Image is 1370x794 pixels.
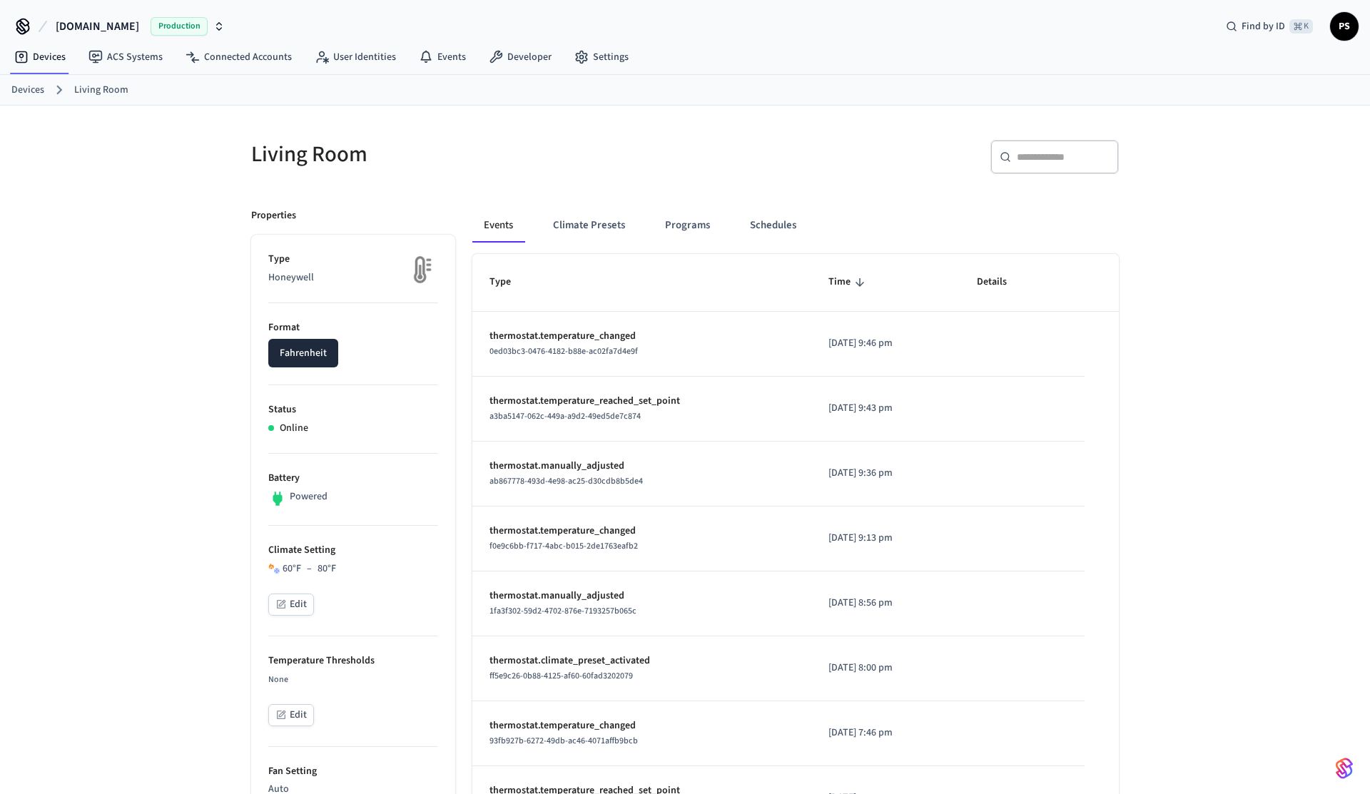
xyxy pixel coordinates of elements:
p: [DATE] 7:46 pm [828,726,943,740]
span: ⌘ K [1289,19,1313,34]
p: Format [268,320,438,335]
button: Edit [268,704,314,726]
p: [DATE] 8:56 pm [828,596,943,611]
p: Powered [290,489,328,504]
span: None [268,673,288,686]
p: thermostat.temperature_changed [489,329,794,344]
button: Edit [268,594,314,616]
a: Connected Accounts [174,44,303,70]
p: [DATE] 8:00 pm [828,661,943,676]
a: Devices [11,83,44,98]
span: Production [151,17,208,36]
span: PS [1331,14,1357,39]
p: Status [268,402,438,417]
p: Honeywell [268,270,438,285]
p: Properties [251,208,296,223]
p: [DATE] 9:43 pm [828,401,943,416]
p: thermostat.temperature_reached_set_point [489,394,794,409]
p: [DATE] 9:46 pm [828,336,943,351]
a: Living Room [74,83,128,98]
button: Schedules [739,208,808,243]
p: Online [280,421,308,436]
p: thermostat.temperature_changed [489,718,794,733]
span: – [307,561,312,576]
p: Fan Setting [268,764,438,779]
a: ACS Systems [77,44,174,70]
h5: Living Room [251,140,676,169]
button: Events [472,208,524,243]
p: [DATE] 9:13 pm [828,531,943,546]
span: Type [489,271,529,293]
p: thermostat.manually_adjusted [489,459,794,474]
p: Temperature Thresholds [268,653,438,668]
p: Type [268,252,438,267]
img: Heat Cool [268,563,280,574]
button: Programs [654,208,721,243]
span: ff5e9c26-0b88-4125-af60-60fad3202079 [489,670,633,682]
span: [DOMAIN_NAME] [56,18,139,35]
p: thermostat.manually_adjusted [489,589,794,604]
a: Settings [563,44,640,70]
button: PS [1330,12,1359,41]
img: SeamLogoGradient.69752ec5.svg [1336,757,1353,780]
span: 0ed03bc3-0476-4182-b88e-ac02fa7d4e9f [489,345,638,357]
img: thermostat_fallback [402,252,438,287]
p: thermostat.temperature_changed [489,524,794,539]
span: a3ba5147-062c-449a-a9d2-49ed5de7c874 [489,410,641,422]
a: Events [407,44,477,70]
span: Details [977,271,1025,293]
span: ab867778-493d-4e98-ac25-d30cdb8b5de4 [489,475,643,487]
span: Time [828,271,869,293]
p: thermostat.climate_preset_activated [489,653,794,668]
span: Find by ID [1242,19,1285,34]
p: [DATE] 9:36 pm [828,466,943,481]
p: Climate Setting [268,543,438,558]
a: Devices [3,44,77,70]
button: Climate Presets [542,208,636,243]
a: User Identities [303,44,407,70]
button: Fahrenheit [268,339,338,367]
a: Developer [477,44,563,70]
div: Find by ID⌘ K [1214,14,1324,39]
span: f0e9c6bb-f717-4abc-b015-2de1763eafb2 [489,540,638,552]
span: 93fb927b-6272-49db-ac46-4071affb9bcb [489,735,638,747]
p: Battery [268,471,438,486]
div: 60 °F 80 °F [283,561,336,576]
span: 1fa3f302-59d2-4702-876e-7193257b065c [489,605,636,617]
